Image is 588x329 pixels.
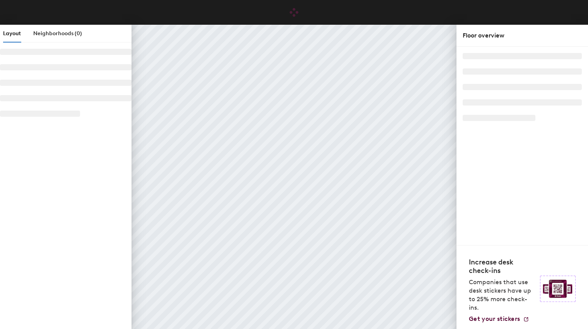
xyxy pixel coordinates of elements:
[540,276,576,302] img: Sticker logo
[33,30,82,37] span: Neighborhoods (0)
[463,31,582,40] div: Floor overview
[469,278,535,312] p: Companies that use desk stickers have up to 25% more check-ins.
[469,258,535,275] h4: Increase desk check-ins
[3,30,21,37] span: Layout
[469,315,529,323] a: Get your stickers
[469,315,520,322] span: Get your stickers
